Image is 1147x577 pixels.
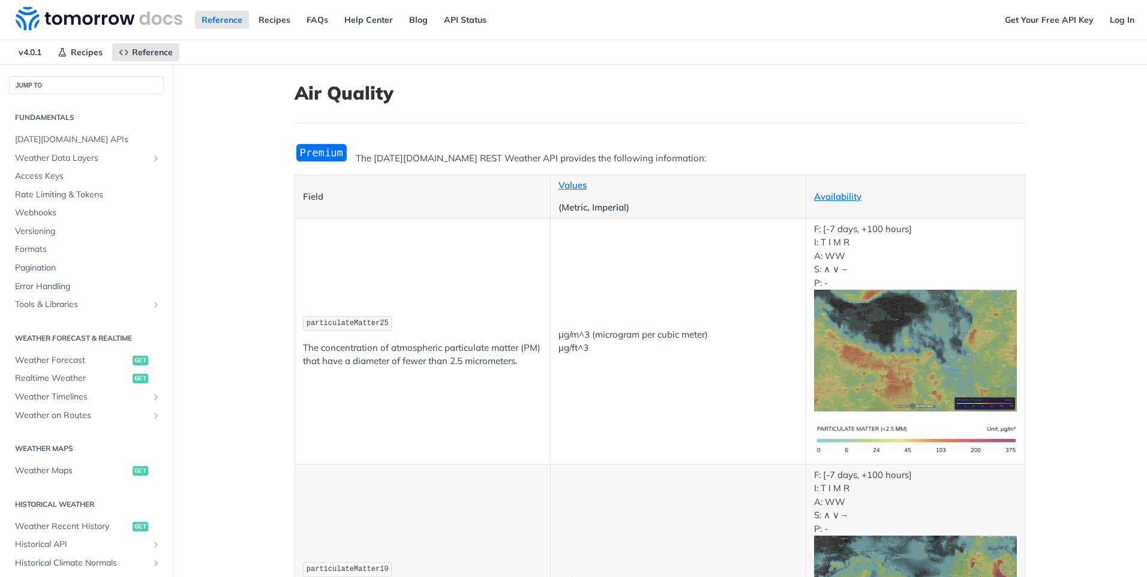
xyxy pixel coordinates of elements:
a: FAQs [300,11,335,29]
p: The [DATE][DOMAIN_NAME] REST Weather API provides the following information: [295,152,1025,166]
a: Reference [195,11,249,29]
span: Historical API [15,539,148,551]
button: Show subpages for Weather Data Layers [151,154,161,163]
a: Rate Limiting & Tokens [9,186,164,204]
a: Tools & LibrariesShow subpages for Tools & Libraries [9,296,164,314]
a: Historical Climate NormalsShow subpages for Historical Climate Normals [9,554,164,572]
img: pm25 [814,290,1017,411]
span: Webhooks [15,207,161,219]
a: Weather TimelinesShow subpages for Weather Timelines [9,388,164,406]
span: Access Keys [15,170,161,182]
a: Values [559,179,587,191]
a: Formats [9,241,164,259]
a: Recipes [252,11,297,29]
button: Show subpages for Weather Timelines [151,392,161,402]
a: [DATE][DOMAIN_NAME] APIs [9,131,164,149]
p: The concentration of atmospheric particulate matter (PM) that have a diameter of fewer than 2.5 m... [303,341,542,368]
a: Get Your Free API Key [998,11,1100,29]
code: particulateMatter25 [303,316,392,331]
span: Weather Data Layers [15,152,148,164]
img: pm25 [814,420,1017,461]
button: JUMP TO [9,76,164,94]
span: v4.0.1 [12,43,48,61]
span: Weather Forecast [15,354,130,366]
a: Access Keys [9,167,164,185]
span: Weather on Routes [15,410,148,422]
button: Show subpages for Historical Climate Normals [151,558,161,568]
a: API Status [437,11,493,29]
a: Log In [1103,11,1141,29]
p: Field [303,190,542,204]
h2: Fundamentals [9,112,164,123]
span: Expand image [814,344,1017,356]
a: Blog [403,11,434,29]
span: Reference [132,47,173,58]
a: Weather on RoutesShow subpages for Weather on Routes [9,407,164,425]
a: Pagination [9,259,164,277]
span: Recipes [71,47,103,58]
span: [DATE][DOMAIN_NAME] APIs [15,134,161,146]
h2: Historical Weather [9,499,164,510]
p: F: [-7 days, +100 hours] I: T I M R A: WW S: ∧ ∨ ~ P: - [814,223,1017,411]
a: Weather Data LayersShow subpages for Weather Data Layers [9,149,164,167]
span: Error Handling [15,281,161,293]
span: Weather Maps [15,465,130,477]
span: Pagination [15,262,161,274]
a: Versioning [9,223,164,241]
h1: Air Quality [295,82,1025,104]
a: Historical APIShow subpages for Historical API [9,536,164,554]
a: Realtime Weatherget [9,369,164,387]
a: Help Center [338,11,400,29]
span: Expand image [814,434,1017,445]
span: Realtime Weather [15,372,130,384]
h2: Weather Maps [9,443,164,454]
span: Tools & Libraries [15,299,148,311]
a: Weather Recent Historyget [9,518,164,536]
button: Show subpages for Tools & Libraries [151,300,161,309]
a: Weather Mapsget [9,462,164,480]
p: (Metric, Imperial) [559,201,798,215]
a: Error Handling [9,278,164,296]
button: Show subpages for Weather on Routes [151,411,161,420]
span: Weather Timelines [15,391,148,403]
span: get [133,522,148,531]
span: Versioning [15,226,161,238]
span: Formats [15,244,161,256]
span: get [133,356,148,365]
span: get [133,466,148,476]
button: Show subpages for Historical API [151,540,161,549]
a: Availability [814,191,861,202]
p: μg/m^3 (microgram per cubic meter) μg/ft^3 [559,328,798,355]
h2: Weather Forecast & realtime [9,333,164,344]
code: particulateMatter10 [303,562,392,577]
a: Webhooks [9,204,164,222]
a: Recipes [51,43,109,61]
img: Tomorrow.io Weather API Docs [16,7,182,31]
span: Historical Climate Normals [15,557,148,569]
span: get [133,374,148,383]
a: Reference [112,43,179,61]
span: Weather Recent History [15,521,130,533]
a: Weather Forecastget [9,351,164,369]
span: Rate Limiting & Tokens [15,189,161,201]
